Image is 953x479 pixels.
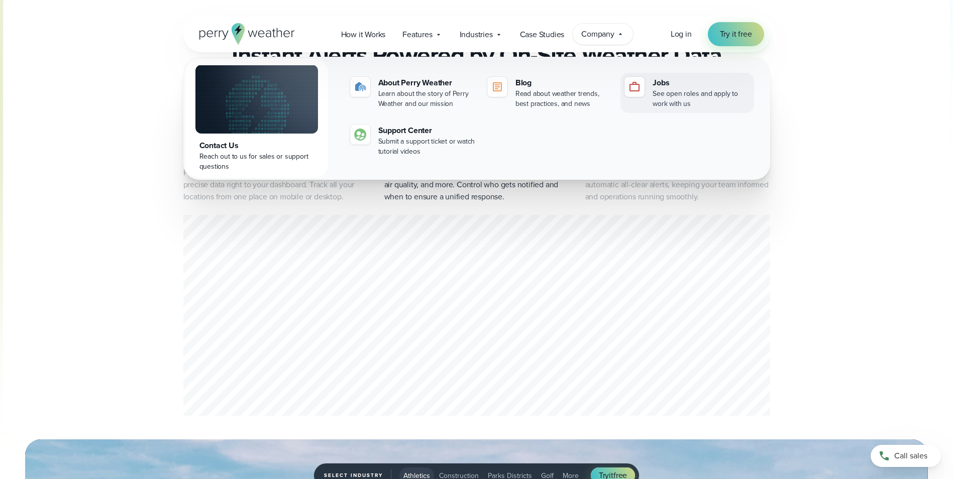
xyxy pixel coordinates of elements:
[378,125,475,137] div: Support Center
[520,29,565,41] span: Case Studies
[341,29,386,41] span: How it Works
[378,89,475,109] div: Learn about the story of Perry Weather and our mission
[720,28,752,40] span: Try it free
[232,41,721,69] h2: Instant Alerts Powered by On-Site Weather Data
[491,81,503,93] img: blog-icon.svg
[185,59,328,178] a: Contact Us Reach out to us for sales or support questions
[628,81,641,93] img: jobs-icon-1.svg
[511,24,573,45] a: Case Studies
[515,77,612,89] div: Blog
[871,445,941,467] a: Call sales
[671,28,692,40] a: Log in
[460,29,493,41] span: Industries
[199,152,314,172] div: Reach out to us for sales or support questions
[483,73,616,113] a: Blog Read about weather trends, best practices, and news
[346,73,479,113] a: About Perry Weather Learn about the story of Perry Weather and our mission
[653,77,750,89] div: Jobs
[402,29,432,41] span: Features
[894,450,927,462] span: Call sales
[183,167,368,203] p: Perry Weather’s on-site weather stations deliver precise data right to your dashboard. Track all ...
[378,137,475,157] div: Submit a support ticket or watch tutorial videos
[346,121,479,161] a: Support Center Submit a support ticket or watch tutorial videos
[384,167,569,203] p: Set custom alerts for WBGT, lightning, precipitation, air quality, and more. Control who gets not...
[585,167,770,203] p: Get notified the moment conditions are safe with automatic all-clear alerts, keeping your team in...
[354,81,366,93] img: about-icon.svg
[199,140,314,152] div: Contact Us
[183,215,770,419] div: slideshow
[354,129,366,141] img: contact-icon.svg
[333,24,394,45] a: How it Works
[515,89,612,109] div: Read about weather trends, best practices, and news
[183,215,770,419] div: 2 of 3
[708,22,764,46] a: Try it free
[378,77,475,89] div: About Perry Weather
[620,73,754,113] a: Jobs See open roles and apply to work with us
[653,89,750,109] div: See open roles and apply to work with us
[581,28,614,40] span: Company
